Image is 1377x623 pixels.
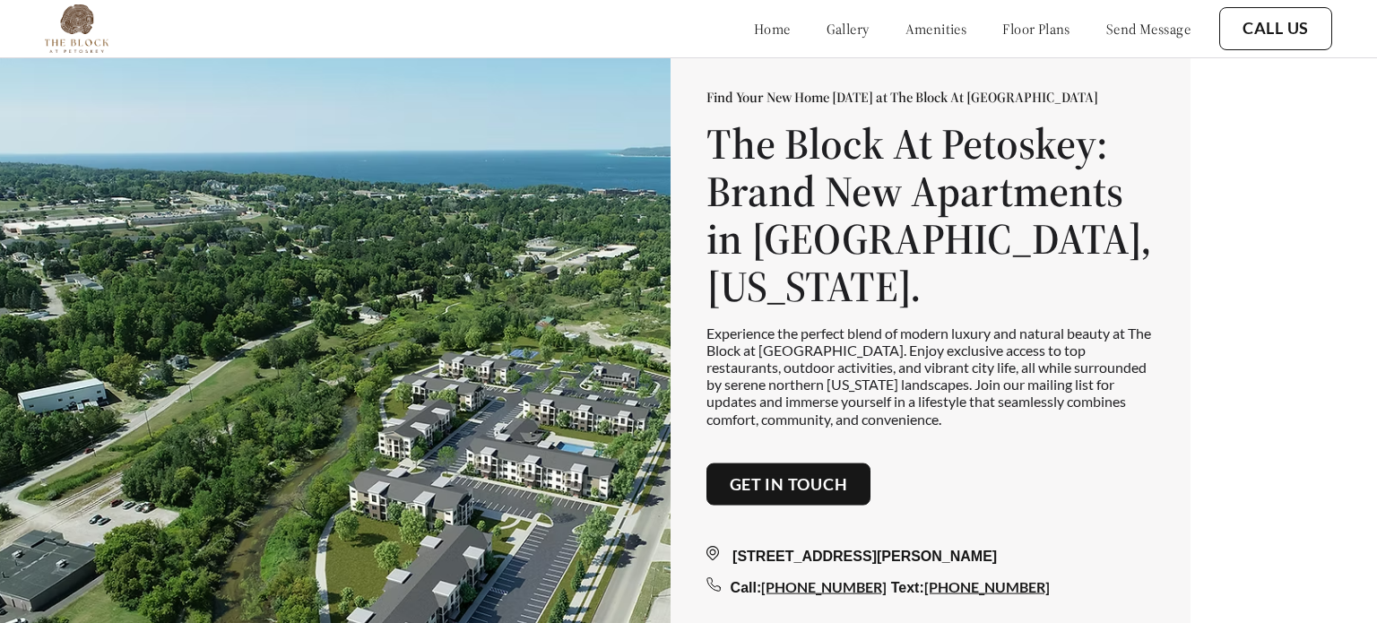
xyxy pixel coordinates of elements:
p: Experience the perfect blend of modern luxury and natural beauty at The Block at [GEOGRAPHIC_DATA... [706,324,1155,427]
button: Get in touch [706,463,871,506]
a: Get in touch [730,474,848,494]
a: Call Us [1243,19,1309,39]
p: Find Your New Home [DATE] at The Block At [GEOGRAPHIC_DATA] [706,88,1155,106]
button: Call Us [1219,7,1332,50]
a: amenities [905,20,967,38]
span: Call: [731,580,762,595]
a: send message [1106,20,1191,38]
a: home [754,20,791,38]
a: [PHONE_NUMBER] [924,578,1050,595]
div: [STREET_ADDRESS][PERSON_NAME] [706,546,1155,567]
h1: The Block At Petoskey: Brand New Apartments in [GEOGRAPHIC_DATA], [US_STATE]. [706,120,1155,309]
a: floor plans [1002,20,1070,38]
a: [PHONE_NUMBER] [761,578,887,595]
span: Text: [891,580,924,595]
img: The%20Block%20at%20Petoskey%20Logo%20-%20Transparent%20Background%20(1).png [45,4,108,53]
a: gallery [827,20,870,38]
